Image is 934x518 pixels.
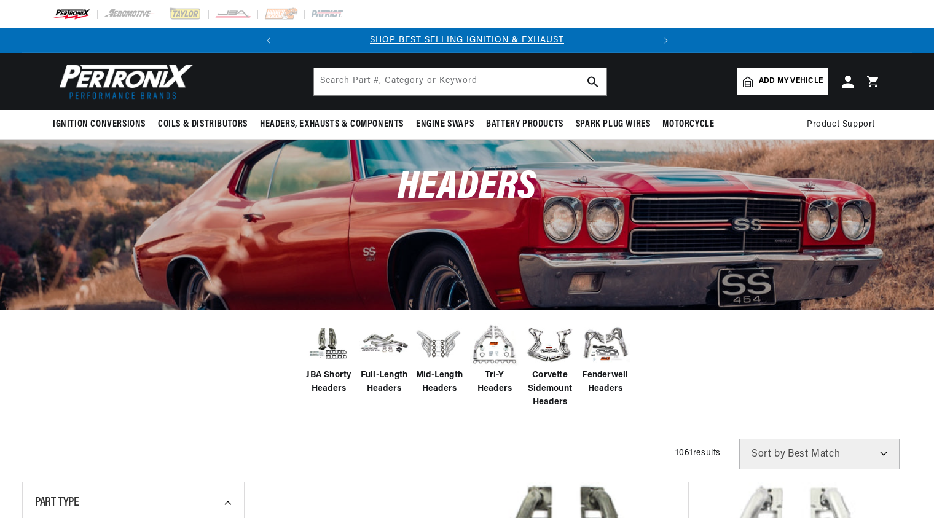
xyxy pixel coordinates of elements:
a: Mid-Length Headers Mid-Length Headers [415,320,464,396]
a: SHOP BEST SELLING IGNITION & EXHAUST [370,36,564,45]
summary: Engine Swaps [410,110,480,139]
button: Translation missing: en.sections.announcements.previous_announcement [256,28,281,53]
span: Part Type [35,496,79,509]
img: Full-Length Headers [359,324,409,363]
img: JBA Shorty Headers [304,323,353,364]
span: Coils & Distributors [158,118,248,131]
span: JBA Shorty Headers [304,369,353,396]
img: Tri-Y Headers [470,320,519,369]
slideshow-component: Translation missing: en.sections.announcements.announcement_bar [22,28,912,53]
span: Fenderwell Headers [581,369,630,396]
span: 1061 results [675,449,721,458]
a: Corvette Sidemount Headers Corvette Sidemount Headers [525,320,575,410]
a: Full-Length Headers Full-Length Headers [359,320,409,396]
summary: Product Support [807,110,881,139]
a: JBA Shorty Headers JBA Shorty Headers [304,320,353,396]
span: Mid-Length Headers [415,369,464,396]
summary: Headers, Exhausts & Components [254,110,410,139]
span: Headers, Exhausts & Components [260,118,404,131]
summary: Ignition Conversions [53,110,152,139]
span: Sort by [752,449,785,459]
summary: Spark Plug Wires [570,110,657,139]
span: Motorcycle [662,118,714,131]
span: Product Support [807,118,875,131]
span: Full-Length Headers [359,369,409,396]
span: Add my vehicle [759,76,823,87]
span: Tri-Y Headers [470,369,519,396]
span: Headers [398,168,536,208]
img: Corvette Sidemount Headers [525,320,575,369]
button: search button [579,68,606,95]
span: Spark Plug Wires [576,118,651,131]
div: Announcement [281,34,654,47]
img: Pertronix [53,60,194,103]
select: Sort by [739,439,900,469]
span: Ignition Conversions [53,118,146,131]
a: Fenderwell Headers Fenderwell Headers [581,320,630,396]
button: Translation missing: en.sections.announcements.next_announcement [654,28,678,53]
img: Fenderwell Headers [581,320,630,369]
input: Search Part #, Category or Keyword [314,68,606,95]
a: Add my vehicle [737,68,828,95]
a: Tri-Y Headers Tri-Y Headers [470,320,519,396]
span: Engine Swaps [416,118,474,131]
img: Mid-Length Headers [415,320,464,369]
summary: Coils & Distributors [152,110,254,139]
summary: Battery Products [480,110,570,139]
span: Battery Products [486,118,563,131]
div: 1 of 2 [281,34,654,47]
summary: Motorcycle [656,110,720,139]
span: Corvette Sidemount Headers [525,369,575,410]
